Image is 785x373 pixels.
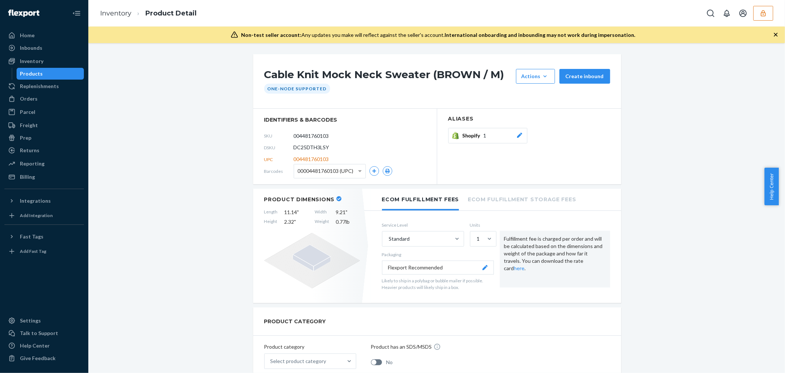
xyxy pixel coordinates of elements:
p: Packaging [382,251,494,258]
h2: Product Dimensions [264,196,335,203]
div: Talk to Support [20,330,58,337]
button: Open account menu [736,6,750,21]
a: Freight [4,119,84,131]
div: Actions [521,73,549,80]
div: Products [20,70,43,77]
button: Give Feedback [4,352,84,364]
button: Integrations [4,195,84,207]
a: Prep [4,132,84,144]
a: Billing [4,171,84,183]
span: UPC [264,156,294,163]
p: Likely to ship in a polybag or bubble mailer if possible. Heavier products will likely ship in a ... [382,278,494,290]
div: Inventory [20,57,43,65]
span: Shopify [463,132,484,139]
a: Help Center [4,340,84,352]
label: Units [470,222,494,228]
span: No [386,359,393,366]
div: Any updates you make will reflect against the seller's account. [241,31,635,39]
button: Flexport Recommended [382,261,494,275]
div: Fast Tags [20,233,43,240]
span: Width [315,209,329,216]
div: Fulfillment fee is charged per order and will be calculated based on the dimensions and weight of... [500,231,610,287]
a: Inventory [4,55,84,67]
li: Ecom Fulfillment Storage Fees [468,189,576,209]
div: Parcel [20,108,35,116]
span: identifiers & barcodes [264,116,426,123]
div: Billing [20,173,35,181]
span: DC25DTH3LSY [294,144,329,151]
span: 00004481760103 (UPC) [298,165,354,177]
div: Add Fast Tag [20,248,46,254]
a: Parcel [4,106,84,118]
div: Home [20,32,35,39]
span: 2.32 [284,218,308,226]
li: Ecom Fulfillment Fees [382,189,459,210]
h2: Aliases [448,116,610,122]
button: Fast Tags [4,231,84,243]
span: Barcodes [264,168,294,174]
a: Inventory [100,9,131,17]
a: Returns [4,144,84,156]
span: 004481760103 [294,156,329,163]
button: Shopify1 [448,128,527,143]
a: Home [4,29,84,41]
span: SKU [264,133,294,139]
div: One-Node Supported [264,84,330,94]
a: here [514,265,525,271]
div: 1 [477,235,480,243]
span: " [346,209,348,215]
input: 1 [476,235,477,243]
button: Open Search Box [703,6,718,21]
a: Add Fast Tag [4,245,84,257]
span: International onboarding and inbounding may not work during impersonation. [445,32,635,38]
span: 11.14 [284,209,308,216]
a: Reporting [4,158,84,170]
a: Settings [4,315,84,327]
button: Create inbound [559,69,610,84]
p: Product category [264,343,356,351]
div: Inbounds [20,44,42,52]
div: Freight [20,122,38,129]
span: Weight [315,218,329,226]
div: Select product category [270,358,326,365]
a: Product Detail [145,9,197,17]
span: Non-test seller account: [241,32,301,38]
a: Add Integration [4,210,84,222]
div: Settings [20,317,41,324]
span: Height [264,218,278,226]
div: Standard [389,235,410,243]
ol: breadcrumbs [94,3,202,24]
img: Flexport logo [8,10,39,17]
span: " [297,209,299,215]
div: Replenishments [20,83,59,90]
h2: PRODUCT CATEGORY [264,315,326,328]
div: Give Feedback [20,355,56,362]
a: Inbounds [4,42,84,54]
a: Products [17,68,84,80]
button: Actions [516,69,555,84]
a: Orders [4,93,84,105]
label: Service Level [382,222,464,228]
span: DSKU [264,144,294,151]
span: Length [264,209,278,216]
div: Orders [20,95,38,102]
span: 0.77 lb [336,218,360,226]
a: Talk to Support [4,327,84,339]
a: Replenishments [4,80,84,92]
span: 9.21 [336,209,360,216]
input: Standard [388,235,389,243]
div: Prep [20,134,31,142]
button: Open notifications [719,6,734,21]
div: Returns [20,147,39,154]
span: " [294,219,296,225]
button: Help Center [764,168,779,205]
div: Integrations [20,197,51,205]
div: Reporting [20,160,45,167]
div: Add Integration [20,212,53,219]
h1: Cable Knit Mock Neck Sweater (BROWN / M) [264,69,512,84]
button: Close Navigation [69,6,84,21]
p: Product has an SDS/MSDS [371,343,432,351]
div: Help Center [20,342,50,349]
span: 1 [484,132,487,139]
